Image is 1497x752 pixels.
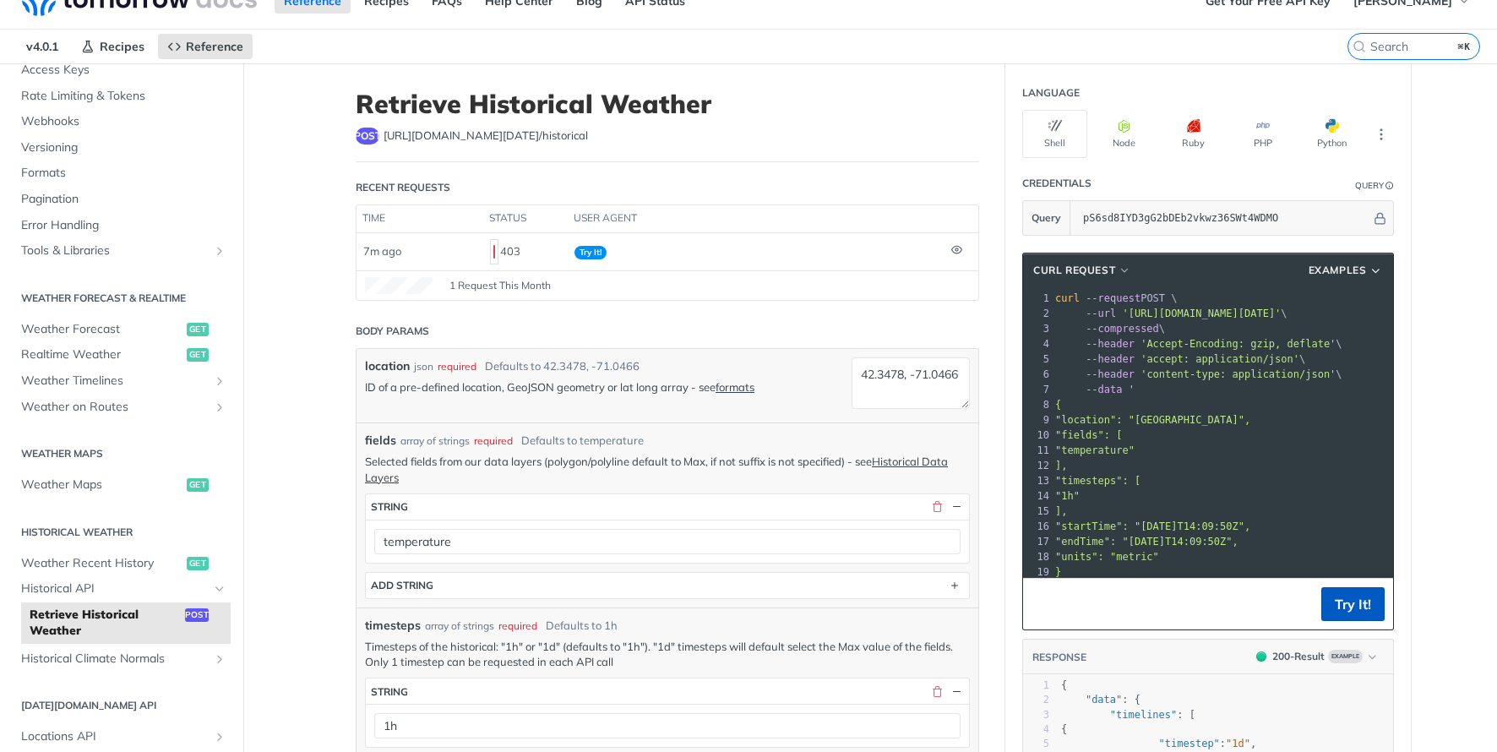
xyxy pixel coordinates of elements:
span: ' [1129,384,1135,395]
button: Show subpages for Weather on Routes [213,401,226,414]
a: Pagination [13,187,231,212]
button: Query [1023,201,1070,235]
span: Weather Recent History [21,555,182,572]
div: 3 [1023,708,1049,722]
span: Rate Limiting & Tokens [21,88,226,105]
span: cURL Request [1033,263,1115,278]
a: formats [716,380,754,394]
button: Copy to clipboard [1032,591,1055,617]
a: Access Keys [13,57,231,83]
a: Recipes [72,34,154,59]
span: Try It! [574,246,607,259]
button: RESPONSE [1032,649,1087,666]
a: Reference [158,34,253,59]
div: 403 [490,237,561,266]
span: Historical Climate Normals [21,651,209,668]
div: 13 [1023,473,1052,488]
div: ADD string [371,579,433,591]
span: 200 [1256,651,1266,662]
p: Timesteps of the historical: "1h" or "1d" (defaults to "1h"). "1d" timesteps will default select ... [365,639,970,669]
div: 14 [1023,488,1052,504]
div: 7 [1023,382,1052,397]
kbd: ⌘K [1454,38,1475,55]
span: --compressed [1086,323,1159,335]
span: --request [1086,292,1140,304]
span: "timesteps": [ [1055,475,1140,487]
span: 'content-type: application/json' [1140,368,1336,380]
a: Weather Forecastget [13,317,231,342]
div: 12 [1023,458,1052,473]
svg: Search [1353,40,1366,53]
span: \ [1055,323,1165,335]
span: "temperature" [1055,444,1135,456]
span: post [356,128,379,144]
svg: More ellipsis [1374,127,1389,142]
span: Historical API [21,580,209,597]
div: required [498,618,537,634]
button: Ruby [1161,110,1226,158]
span: "timestep" [1159,738,1220,749]
div: Defaults to 1h [546,618,618,635]
div: 1 [1023,291,1052,306]
i: Information [1385,182,1394,190]
span: Formats [21,165,226,182]
button: Hide [949,499,964,515]
p: Selected fields from our data layers (polygon/polyline default to Max, if not suffix is not speci... [365,454,970,484]
a: Formats [13,161,231,186]
div: Credentials [1022,176,1091,191]
div: 3 [1023,321,1052,336]
div: 4 [1023,722,1049,737]
span: \ [1055,338,1342,350]
button: Node [1091,110,1157,158]
span: 'accept: application/json' [1140,353,1299,365]
span: Reference [186,39,243,54]
div: array of strings [400,433,470,449]
span: : , [1061,738,1256,749]
span: --header [1086,368,1135,380]
span: "1h" [1055,490,1080,502]
a: Error Handling [13,213,231,238]
div: Language [1022,85,1080,101]
div: 5 [1023,351,1052,367]
button: Delete [929,499,944,515]
a: Retrieve Historical Weatherpost [21,602,231,644]
a: Weather on RoutesShow subpages for Weather on Routes [13,395,231,420]
div: 10 [1023,428,1052,443]
span: Tools & Libraries [21,242,209,259]
span: Retrieve Historical Weather [30,607,181,640]
span: Pagination [21,191,226,208]
div: 15 [1023,504,1052,519]
span: \ [1055,353,1305,365]
span: Weather on Routes [21,399,209,416]
span: \ [1055,308,1287,319]
div: 5 [1023,737,1049,751]
span: post [185,608,209,622]
a: Historical Data Layers [365,455,948,483]
a: Tools & LibrariesShow subpages for Tools & Libraries [13,238,231,264]
span: "endTime": "[DATE]T14:09:50Z", [1055,536,1238,548]
span: "data" [1086,694,1122,706]
div: 9 [1023,412,1052,428]
th: status [483,205,568,232]
span: Weather Forecast [21,321,182,338]
button: Hide [949,684,964,699]
label: location [365,357,410,375]
div: 18 [1023,549,1052,564]
div: 4 [1023,336,1052,351]
span: --url [1086,308,1116,319]
h2: Weather Maps [13,446,231,461]
span: "startTime": "[DATE]T14:09:50Z", [1055,520,1250,532]
h2: Historical Weather [13,525,231,540]
span: '[URL][DOMAIN_NAME][DATE]' [1122,308,1281,319]
span: get [187,557,209,570]
div: Defaults to 42.3478, -71.0466 [485,358,640,375]
span: 1 Request This Month [449,278,551,293]
div: required [474,433,513,449]
span: Error Handling [21,217,226,234]
span: Example [1328,650,1363,663]
div: 19 [1023,564,1052,580]
span: "1d" [1226,738,1250,749]
span: 'Accept-Encoding: gzip, deflate' [1140,338,1336,350]
span: --header [1086,353,1135,365]
canvas: Line Graph [365,277,433,294]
